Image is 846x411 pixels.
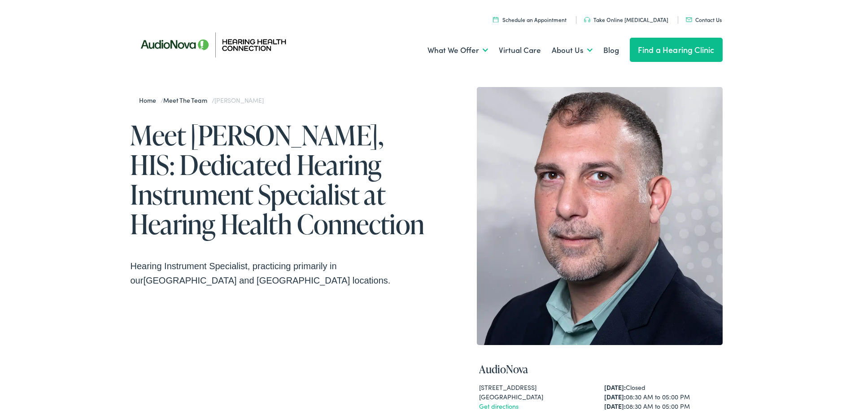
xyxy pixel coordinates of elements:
strong: [DATE]: [604,381,626,390]
span: / / [140,94,264,103]
a: Blog [603,32,619,65]
a: Find a Hearing Clinic [630,36,723,60]
a: Contact Us [686,14,722,22]
h4: AudioNova [479,361,720,374]
img: utility icon [493,15,498,21]
a: Take Online [MEDICAL_DATA] [584,14,669,22]
div: [GEOGRAPHIC_DATA] [479,390,595,400]
h1: Meet [PERSON_NAME], HIS: Dedicated Hearing Instrument Specialist at Hearing Health Connection [131,118,427,237]
a: Virtual Care [499,32,541,65]
a: Meet the Team [163,94,211,103]
span: [PERSON_NAME] [214,94,263,103]
p: Hearing Instrument Specialist, practicing primarily in our locations. [131,257,427,286]
a: Home [140,94,161,103]
a: What We Offer [427,32,488,65]
img: utility icon [584,15,590,21]
img: Ken Mashraky HIS is a hearing instrument specialist at Hearing Health Connection in Monroeville, PA. [477,85,723,343]
strong: [DATE]: [604,390,626,399]
span: [GEOGRAPHIC_DATA] and [GEOGRAPHIC_DATA] [143,274,350,284]
img: utility icon [686,16,692,20]
a: About Us [552,32,593,65]
a: Schedule an Appointment [493,14,567,22]
strong: [DATE]: [604,400,626,409]
div: [STREET_ADDRESS] [479,381,595,390]
a: Get directions [479,400,519,409]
